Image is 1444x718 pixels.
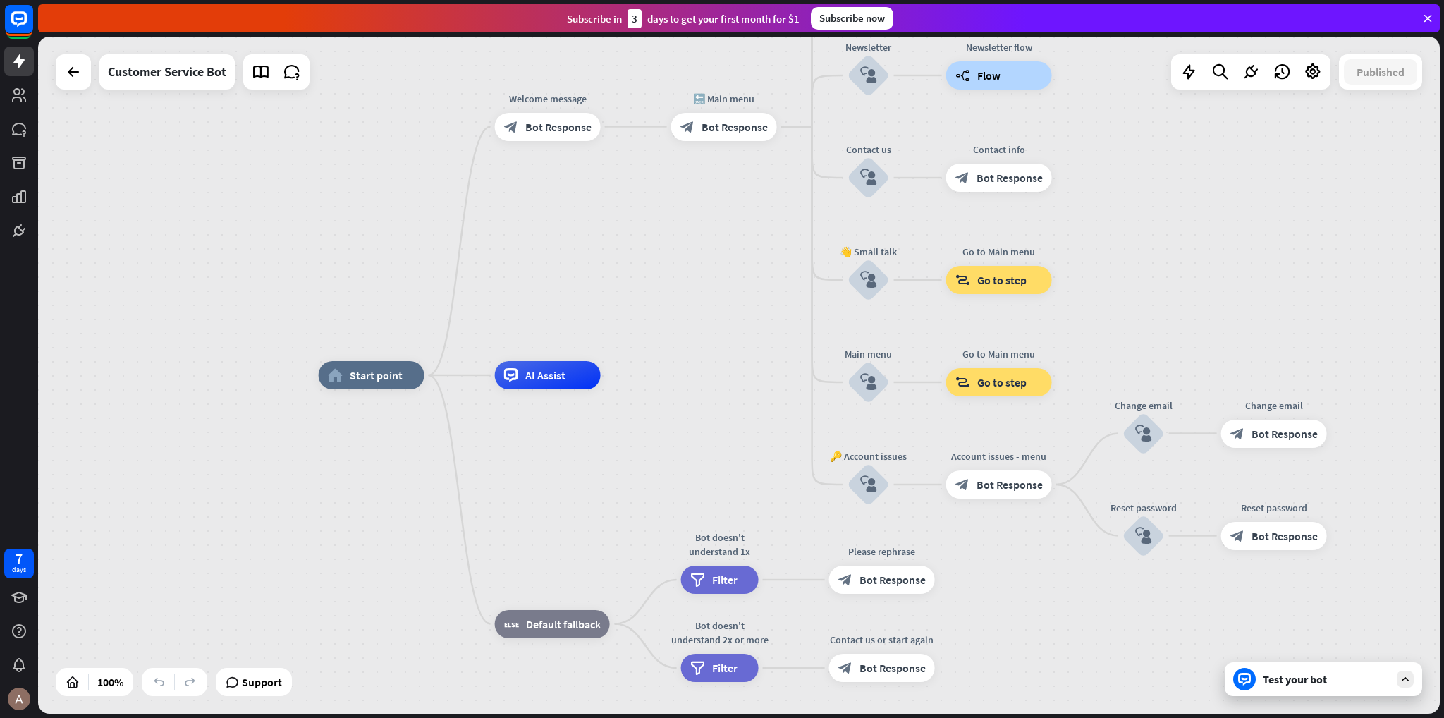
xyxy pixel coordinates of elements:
div: Welcome message [484,92,611,106]
i: block_user_input [860,67,877,84]
a: 7 days [4,549,34,578]
span: Bot Response [702,120,768,134]
div: Change email [1101,398,1186,413]
i: block_goto [955,273,970,287]
span: Filter [712,661,738,675]
div: Subscribe now [811,7,893,30]
i: builder_tree [955,68,970,83]
span: Filter [712,573,738,587]
span: Default fallback [526,617,601,631]
span: Bot Response [859,573,926,587]
i: filter [690,573,705,587]
div: Customer Service Bot [108,54,226,90]
div: 3 [628,9,642,28]
i: block_user_input [1135,528,1152,544]
i: block_bot_response [680,120,695,134]
i: block_bot_response [1230,529,1244,543]
i: block_bot_response [838,661,852,675]
i: block_bot_response [504,120,518,134]
div: Account issues - menu [936,449,1063,463]
i: block_user_input [860,476,877,493]
span: Bot Response [977,171,1043,185]
i: block_bot_response [838,573,852,587]
div: 🔑 Account issues [826,449,911,463]
i: block_bot_response [955,171,969,185]
span: Bot Response [977,477,1043,492]
div: Change email [1211,398,1338,413]
i: block_user_input [860,374,877,391]
button: Published [1344,59,1417,85]
span: Start point [350,368,403,382]
div: 🔙 Main menu [661,92,788,106]
div: Bot doesn't understand 2x or more [671,619,769,647]
div: Main menu [826,347,911,361]
span: Flow [977,68,1001,83]
div: Newsletter flow [936,40,1063,54]
div: Reset password [1211,501,1338,515]
div: 100% [93,671,128,693]
i: block_bot_response [955,477,969,492]
div: Contact us or start again [819,633,946,647]
span: Support [242,671,282,693]
i: block_user_input [1135,425,1152,442]
div: Go to Main menu [936,245,1063,259]
div: Newsletter [826,40,911,54]
div: Contact us [826,142,911,157]
div: Contact info [936,142,1063,157]
span: Bot Response [1252,529,1318,543]
div: 7 [16,552,23,565]
i: block_fallback [504,617,519,631]
div: 👋 Small talk [826,245,911,259]
i: home_2 [328,368,343,382]
i: block_user_input [860,272,877,288]
div: Bot doesn't understand 1x [671,530,769,559]
span: Bot Response [1252,427,1318,441]
div: Go to Main menu [936,347,1063,361]
div: Test your bot [1263,672,1390,686]
i: block_bot_response [1230,427,1244,441]
div: days [12,565,26,575]
span: AI Assist [525,368,565,382]
div: Subscribe in days to get your first month for $1 [567,9,800,28]
button: Open LiveChat chat widget [11,6,54,48]
span: Bot Response [525,120,592,134]
div: Reset password [1101,501,1186,515]
i: block_user_input [860,169,877,186]
div: Please rephrase [819,544,946,559]
span: Go to step [977,375,1027,389]
span: Bot Response [859,661,926,675]
i: block_goto [955,375,970,389]
i: filter [690,661,705,675]
span: Go to step [977,273,1027,287]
